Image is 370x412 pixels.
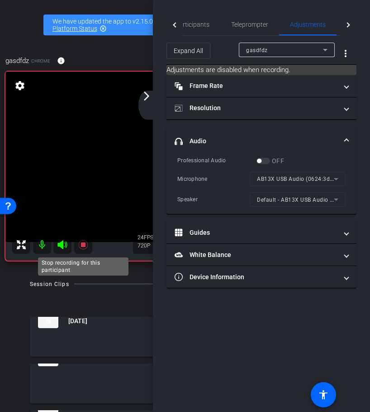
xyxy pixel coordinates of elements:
[30,364,340,403] mat-expansion-panel-header: thumb-nail[DATE]Uploading
[270,156,284,165] label: OFF
[43,15,327,35] div: We have updated the app to v2.15.0. Please make sure the mobile user has the newest version.
[174,42,203,59] span: Expand All
[175,103,337,113] mat-panel-title: Resolution
[177,195,250,204] div: Speaker
[38,257,128,276] div: Stop recording for this participant
[57,57,65,65] mat-icon: info
[144,234,153,241] span: FPS
[246,47,268,53] span: gasdfdz
[166,75,356,97] mat-expansion-panel-header: Frame Rate
[14,80,26,91] mat-icon: settings
[138,242,160,249] div: 720P
[166,156,356,214] div: Audio
[335,43,356,64] button: More Options for Adjustments Panel
[5,56,29,66] span: gasdfdz
[52,25,97,32] a: Platform Status
[166,97,356,119] mat-expansion-panel-header: Resolution
[31,58,50,64] span: Chrome
[166,127,356,156] mat-expansion-panel-header: Audio
[290,21,326,28] span: Adjustments
[175,81,337,91] mat-panel-title: Frame Rate
[68,316,87,326] span: [DATE]
[175,21,209,28] span: Participants
[231,21,268,28] span: Teleprompter
[318,389,329,400] mat-icon: accessibility
[340,48,351,59] mat-icon: more_vert
[138,234,160,241] div: 24
[177,156,256,165] div: Professional Audio
[30,317,340,357] mat-expansion-panel-header: thumb-nail[DATE]Recording1
[166,266,356,288] mat-expansion-panel-header: Device Information
[175,250,337,260] mat-panel-title: White Balance
[100,25,107,32] mat-icon: highlight_off
[38,315,58,328] img: thumb-nail
[166,222,356,243] mat-expansion-panel-header: Guides
[175,272,337,282] mat-panel-title: Device Information
[175,136,337,146] mat-panel-title: Audio
[166,65,356,75] mat-card: Adjustments are disabled when recording.
[175,228,337,238] mat-panel-title: Guides
[166,244,356,266] mat-expansion-panel-header: White Balance
[141,91,152,102] mat-icon: arrow_forward_ios
[30,280,69,289] div: Session Clips
[177,174,250,184] div: Microphone
[166,43,210,59] button: Expand All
